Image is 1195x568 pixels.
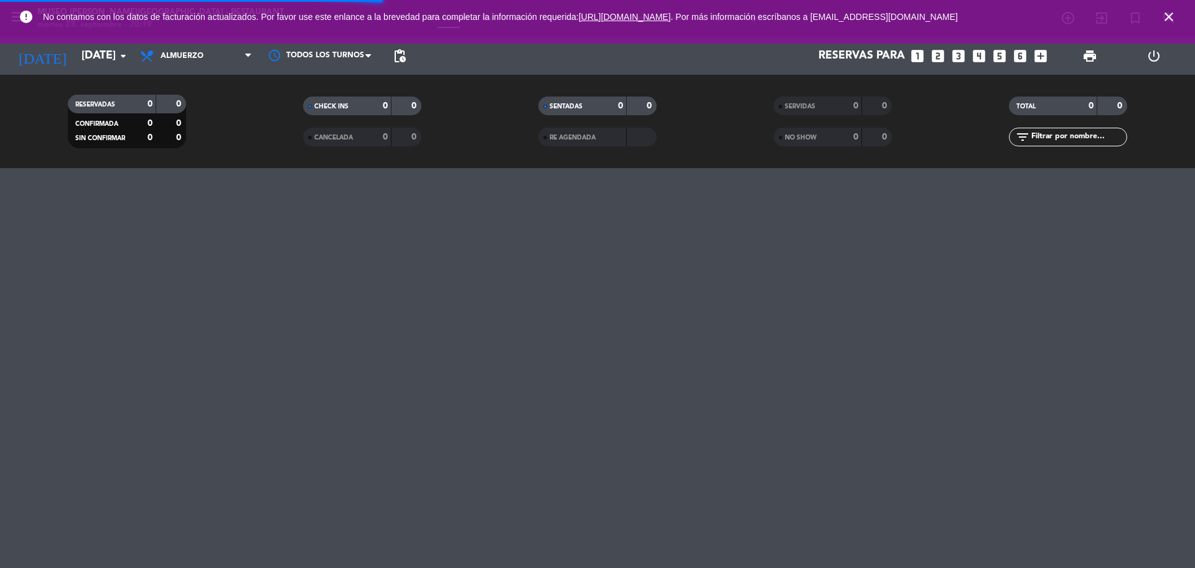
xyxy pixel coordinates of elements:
i: looks_4 [971,48,987,64]
strong: 0 [176,100,184,108]
a: [URL][DOMAIN_NAME] [579,12,671,22]
strong: 0 [176,119,184,128]
a: . Por más información escríbanos a [EMAIL_ADDRESS][DOMAIN_NAME] [671,12,958,22]
input: Filtrar por nombre... [1030,130,1127,144]
strong: 0 [882,102,889,110]
span: pending_actions [392,49,407,64]
strong: 0 [1089,102,1094,110]
i: add_box [1033,48,1049,64]
span: Reservas para [818,50,905,62]
span: SIN CONFIRMAR [75,135,125,141]
strong: 0 [647,102,654,110]
strong: 0 [1117,102,1125,110]
strong: 0 [411,133,419,141]
strong: 0 [176,133,184,142]
span: RESERVADAS [75,102,115,108]
span: CANCELADA [314,135,353,141]
i: power_settings_new [1146,49,1161,64]
span: print [1082,49,1097,64]
i: [DATE] [9,42,75,70]
i: looks_5 [991,48,1008,64]
span: CHECK INS [314,103,349,110]
strong: 0 [148,119,152,128]
span: Almuerzo [161,52,204,60]
strong: 0 [148,133,152,142]
span: No contamos con los datos de facturación actualizados. Por favor use este enlance a la brevedad p... [43,12,958,22]
span: CONFIRMADA [75,121,118,127]
strong: 0 [383,102,388,110]
i: looks_6 [1012,48,1028,64]
strong: 0 [853,133,858,141]
span: SENTADAS [550,103,583,110]
i: error [19,9,34,24]
strong: 0 [882,133,889,141]
div: LOG OUT [1122,37,1186,75]
i: close [1161,9,1176,24]
i: filter_list [1015,130,1030,144]
span: NO SHOW [785,135,817,141]
span: RE AGENDADA [550,135,596,141]
span: TOTAL [1016,103,1036,110]
strong: 0 [148,100,152,108]
i: arrow_drop_down [116,49,131,64]
strong: 0 [853,102,858,110]
i: looks_one [909,48,926,64]
strong: 0 [411,102,419,110]
strong: 0 [383,133,388,141]
strong: 0 [618,102,623,110]
i: looks_3 [950,48,967,64]
span: SERVIDAS [785,103,815,110]
i: looks_two [930,48,946,64]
